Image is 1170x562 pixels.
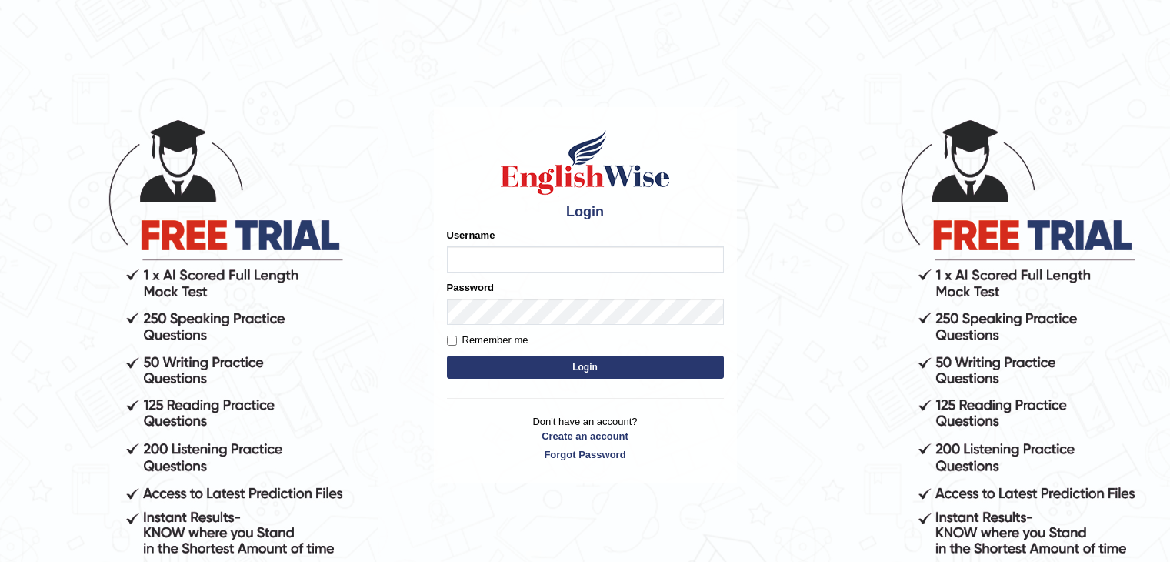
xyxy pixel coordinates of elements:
[498,128,673,197] img: Logo of English Wise sign in for intelligent practice with AI
[447,447,724,462] a: Forgot Password
[447,333,528,348] label: Remember me
[447,414,724,462] p: Don't have an account?
[447,429,724,443] a: Create an account
[447,205,724,220] h4: Login
[447,228,495,243] label: Username
[447,336,457,346] input: Remember me
[447,356,724,379] button: Login
[447,280,494,295] label: Password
